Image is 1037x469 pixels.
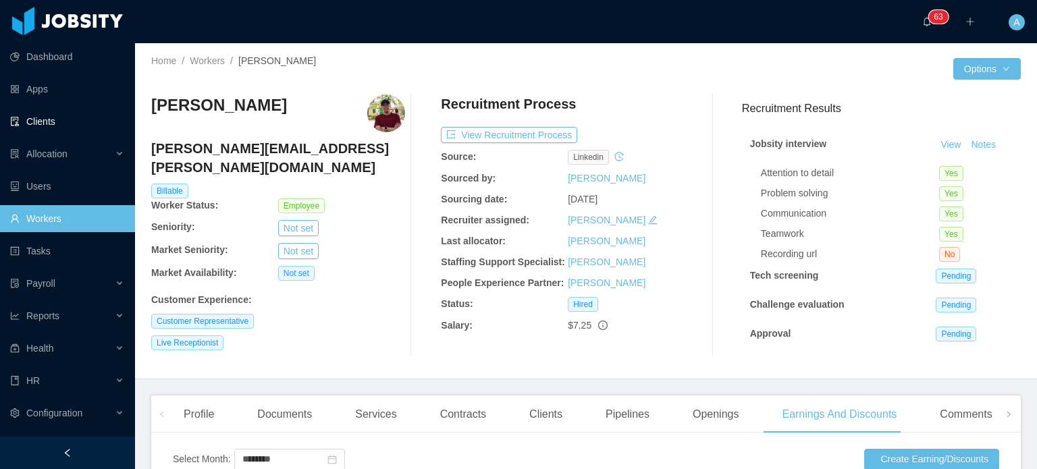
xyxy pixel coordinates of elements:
span: info-circle [598,321,608,330]
span: HR [26,375,40,386]
button: Optionsicon: down [953,58,1021,80]
div: Contracts [429,395,497,433]
div: Openings [682,395,750,433]
a: icon: pie-chartDashboard [10,43,124,70]
i: icon: bell [922,17,932,26]
span: Health [26,343,53,354]
i: icon: right [1005,411,1012,418]
a: icon: userWorkers [10,205,124,232]
div: Pipelines [595,395,660,433]
button: icon: exportView Recruitment Process [441,127,577,143]
i: icon: book [10,376,20,385]
h3: Recruitment Results [742,100,1021,117]
span: Yes [939,227,963,242]
a: [PERSON_NAME] [568,277,645,288]
div: Earnings And Discounts [771,395,907,433]
b: Source: [441,151,476,162]
a: icon: auditClients [10,108,124,135]
div: Clients [518,395,573,433]
strong: Tech screening [750,270,819,281]
b: People Experience Partner: [441,277,564,288]
span: / [182,55,184,66]
span: [PERSON_NAME] [238,55,316,66]
b: Salary: [441,320,473,331]
span: Pending [936,269,976,283]
button: Not set [278,243,319,259]
b: Market Seniority: [151,244,228,255]
button: Not set [278,220,319,236]
span: Payroll [26,278,55,289]
b: Sourcing date: [441,194,507,204]
a: icon: exportView Recruitment Process [441,130,577,140]
a: [PERSON_NAME] [568,173,645,184]
div: Teamwork [761,227,939,241]
span: Employee [278,198,325,213]
div: Comments [929,395,1003,433]
b: Recruiter assigned: [441,215,529,225]
a: [PERSON_NAME] [568,215,645,225]
b: Status: [441,298,473,309]
span: Hired [568,297,598,312]
span: Allocation [26,148,68,159]
div: Profile [173,395,225,433]
strong: Challenge evaluation [750,299,845,310]
b: Last allocator: [441,236,506,246]
a: [PERSON_NAME] [568,236,645,246]
a: Home [151,55,176,66]
h3: [PERSON_NAME] [151,94,287,116]
span: Customer Representative [151,314,254,329]
i: icon: edit [648,215,658,225]
h4: Recruitment Process [441,94,576,113]
span: linkedin [568,150,609,165]
i: icon: file-protect [10,279,20,288]
span: Pending [936,327,976,341]
span: / [230,55,233,66]
a: View [936,139,965,150]
div: Attention to detail [761,166,939,180]
h4: [PERSON_NAME][EMAIL_ADDRESS][PERSON_NAME][DOMAIN_NAME] [151,139,405,177]
span: Pending [936,298,976,312]
sup: 63 [928,10,948,24]
i: icon: history [614,152,624,161]
p: 3 [938,10,943,24]
a: [PERSON_NAME] [568,256,645,267]
i: icon: plus [965,17,975,26]
span: Yes [939,166,963,181]
span: Reports [26,310,59,321]
div: Documents [246,395,323,433]
p: 6 [934,10,938,24]
b: Staffing Support Specialist: [441,256,565,267]
b: Sourced by: [441,173,496,184]
strong: Jobsity interview [750,138,827,149]
div: Problem solving [761,186,939,200]
span: [DATE] [568,194,597,204]
i: icon: line-chart [10,311,20,321]
a: Workers [190,55,225,66]
span: A [1013,14,1019,30]
span: Live Receptionist [151,335,223,350]
b: Worker Status: [151,200,218,211]
b: Market Availability: [151,267,237,278]
span: Not set [278,266,315,281]
span: Billable [151,184,188,198]
span: Yes [939,186,963,201]
span: $7.25 [568,320,591,331]
strong: Approval [750,328,791,339]
div: Services [344,395,407,433]
a: icon: profileTasks [10,238,124,265]
img: ff495b20-96d6-464f-bf08-e354d6f5f2d4_681e639dcf0d0-400w.png [367,94,405,132]
a: icon: appstoreApps [10,76,124,103]
div: Recording url [761,247,939,261]
div: Select Month: [173,452,231,466]
a: icon: robotUsers [10,173,124,200]
i: icon: left [159,411,165,418]
div: Communication [761,206,939,221]
span: No [939,247,960,262]
i: icon: calendar [327,455,337,464]
span: Configuration [26,408,82,418]
i: icon: solution [10,149,20,159]
i: icon: setting [10,408,20,418]
b: Customer Experience : [151,294,252,305]
span: Yes [939,206,963,221]
i: icon: medicine-box [10,343,20,353]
